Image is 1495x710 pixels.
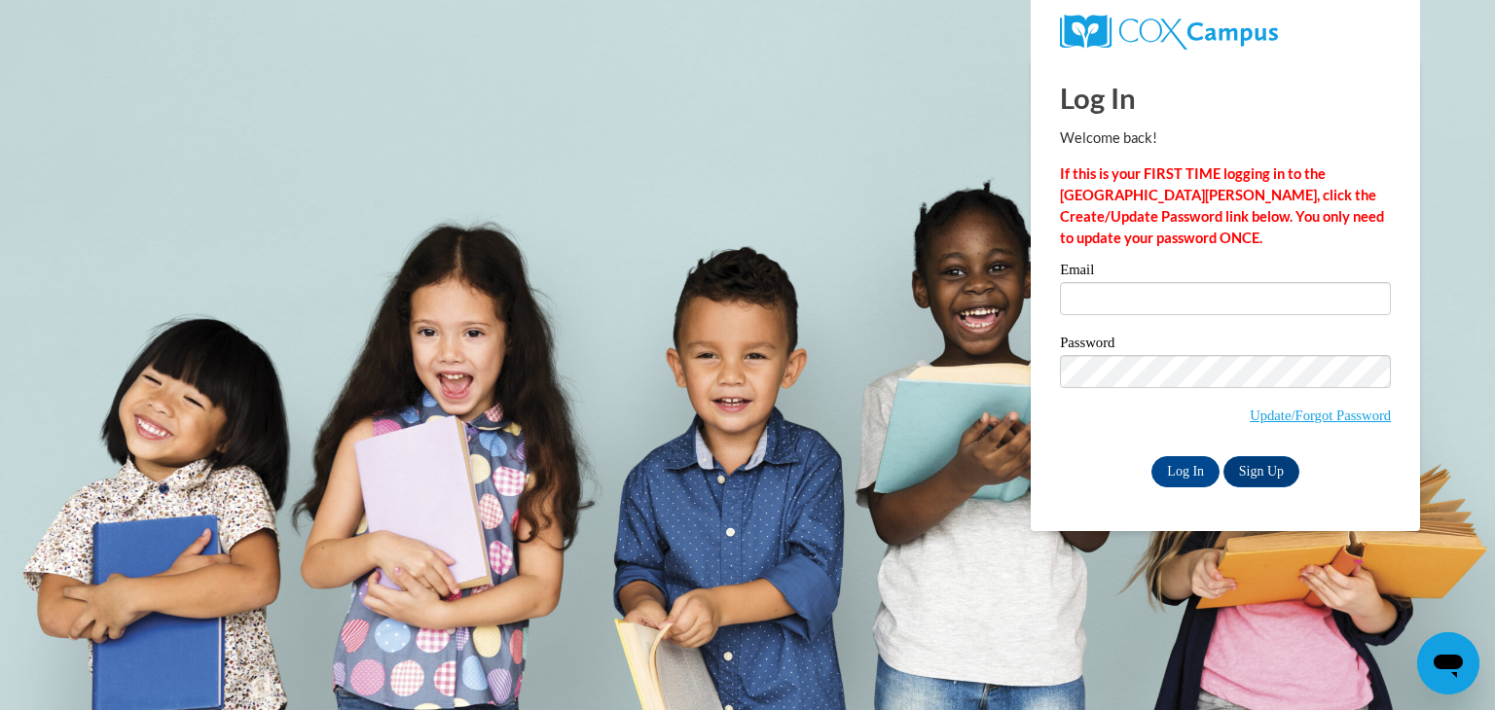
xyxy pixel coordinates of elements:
[1060,336,1391,355] label: Password
[1060,78,1391,118] h1: Log In
[1417,632,1479,694] iframe: Button to launch messaging window
[1250,408,1391,423] a: Update/Forgot Password
[1060,127,1391,149] p: Welcome back!
[1060,15,1391,50] a: COX Campus
[1060,263,1391,282] label: Email
[1151,456,1220,487] input: Log In
[1060,165,1384,246] strong: If this is your FIRST TIME logging in to the [GEOGRAPHIC_DATA][PERSON_NAME], click the Create/Upd...
[1060,15,1278,50] img: COX Campus
[1223,456,1299,487] a: Sign Up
